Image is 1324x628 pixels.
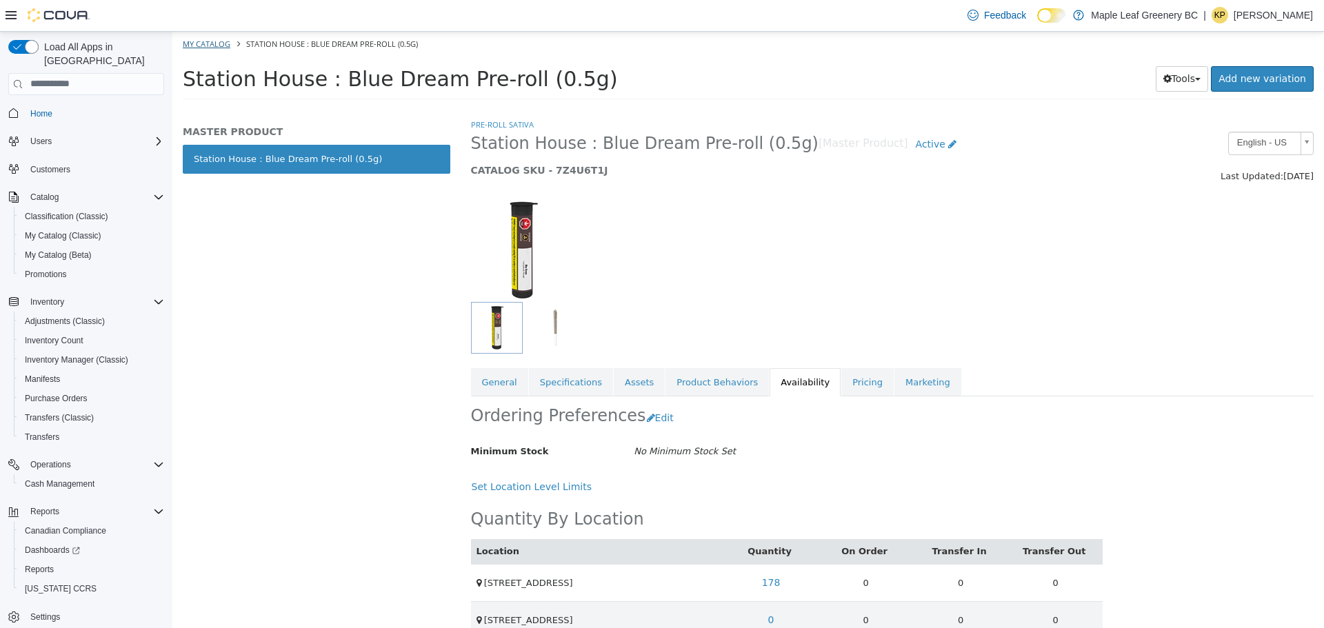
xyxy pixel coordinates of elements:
a: Transfers [19,429,65,445]
button: Inventory Manager (Classic) [14,350,170,369]
a: Home [25,105,58,122]
a: Pre-roll Sativa [299,88,361,98]
a: Marketing [722,336,789,365]
span: Customers [30,164,70,175]
a: General [299,336,356,365]
span: [STREET_ADDRESS] [312,583,401,594]
button: Promotions [14,265,170,284]
button: Reports [25,503,65,520]
span: Load All Apps in [GEOGRAPHIC_DATA] [39,40,164,68]
span: Transfers [19,429,164,445]
img: 150 [299,167,402,270]
small: [Master Product] [646,107,736,118]
a: My Catalog (Beta) [19,247,97,263]
button: Users [3,132,170,151]
h5: MASTER PRODUCT [10,94,278,106]
span: Station House : Blue Dream Pre-roll (0.5g) [10,35,445,59]
button: Users [25,133,57,150]
span: Manifests [19,371,164,387]
td: 0 [646,532,741,569]
h2: Quantity By Location [299,477,472,498]
button: Settings [3,607,170,627]
button: Catalog [3,188,170,207]
a: Inventory Count [19,332,89,349]
button: Inventory [25,294,70,310]
button: Edit [474,374,509,399]
span: Transfers (Classic) [19,409,164,426]
a: Specifications [357,336,441,365]
button: Operations [3,455,170,474]
button: Tools [983,34,1036,60]
span: Inventory [25,294,164,310]
div: Krystle Parsons [1212,7,1228,23]
button: Reports [14,560,170,579]
a: Add new variation [1039,34,1141,60]
span: [DATE] [1111,139,1141,150]
a: Transfer In [760,514,817,525]
span: Dashboards [25,545,80,556]
button: Cash Management [14,474,170,494]
span: Manifests [25,374,60,385]
span: Transfers (Classic) [25,412,94,423]
a: Customers [25,161,76,178]
button: Inventory Count [14,331,170,350]
a: Dashboards [19,542,86,558]
a: Pricing [669,336,721,365]
span: Classification (Classic) [25,211,108,222]
button: My Catalog (Beta) [14,245,170,265]
span: Reports [25,564,54,575]
i: No Minimum Stock Set [461,414,563,425]
a: My Catalog [10,7,58,17]
span: Feedback [984,8,1026,22]
span: Customers [25,161,164,178]
span: Users [30,136,52,147]
h5: CATALOG SKU - 7Z4U6T1J [299,132,925,145]
a: On Order [669,514,718,525]
a: English - US [1056,100,1141,123]
span: Last Updated: [1048,139,1111,150]
a: Availability [597,336,668,365]
td: 0 [741,532,836,569]
a: Assets [441,336,492,365]
span: My Catalog (Beta) [25,250,92,261]
span: My Catalog (Classic) [25,230,101,241]
span: Minimum Stock [299,414,377,425]
span: Operations [30,459,71,470]
a: Classification (Classic) [19,208,114,225]
span: English - US [1056,101,1123,122]
button: Catalog [25,189,64,205]
p: Maple Leaf Greenery BC [1091,7,1198,23]
span: Purchase Orders [25,393,88,404]
span: Inventory [30,296,64,307]
button: Adjustments (Classic) [14,312,170,331]
button: Manifests [14,369,170,389]
a: Settings [25,609,66,625]
span: Station House : Blue Dream Pre-roll (0.5g) [74,7,245,17]
span: Settings [25,608,164,625]
button: Transfers (Classic) [14,408,170,427]
span: Users [25,133,164,150]
td: 0 [836,569,931,607]
span: [US_STATE] CCRS [25,583,97,594]
a: Product Behaviors [493,336,596,365]
a: 178 [582,538,616,564]
td: 0 [741,569,836,607]
span: Reports [25,503,164,520]
span: Inventory Count [19,332,164,349]
span: Inventory Count [25,335,83,346]
p: [PERSON_NAME] [1234,7,1313,23]
button: Set Location Level Limits [299,443,428,468]
button: Canadian Compliance [14,521,170,540]
span: Canadian Compliance [19,523,164,539]
span: Operations [25,456,164,473]
span: Classification (Classic) [19,208,164,225]
a: 0 [588,576,610,601]
button: Purchase Orders [14,389,170,408]
span: Washington CCRS [19,580,164,597]
a: Inventory Manager (Classic) [19,352,134,368]
a: Cash Management [19,476,100,492]
a: My Catalog (Classic) [19,227,107,244]
a: Purchase Orders [19,390,93,407]
a: Station House : Blue Dream Pre-roll (0.5g) [10,113,278,142]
